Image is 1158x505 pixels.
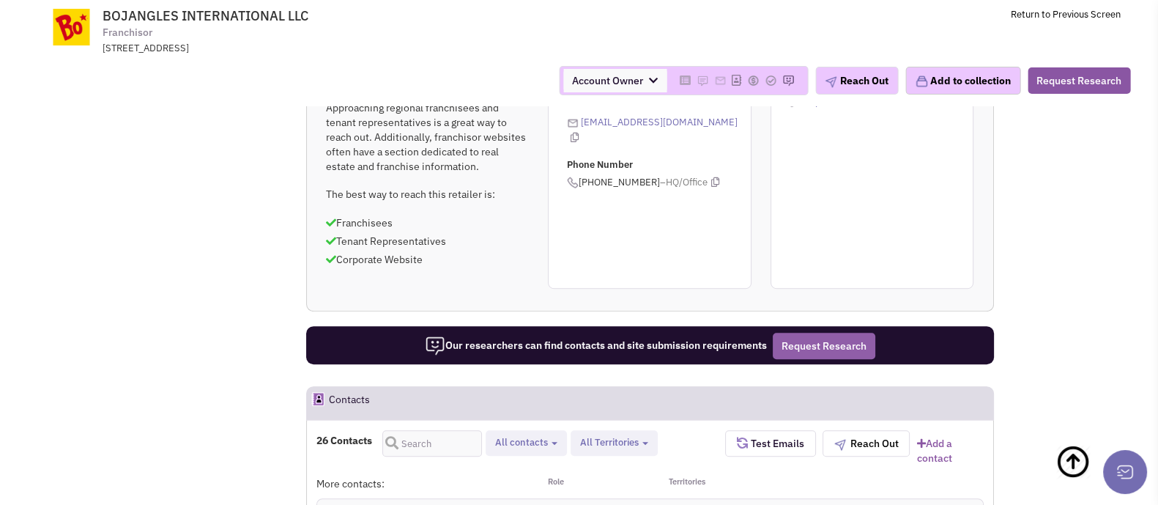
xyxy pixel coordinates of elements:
button: Add to collection [905,67,1020,95]
span: Franchisor [103,25,152,40]
span: –HQ/Office [660,176,708,190]
img: plane.png [825,76,836,88]
a: [EMAIL_ADDRESS][DOMAIN_NAME] [581,116,738,128]
img: Please add to your accounts [747,75,759,86]
div: Role [538,476,650,491]
a: Add a contact [917,436,984,465]
img: icon-collection-lavender.png [915,75,928,88]
p: Franchisees [326,215,530,230]
button: Request Research [773,333,875,359]
p: Tenant Representatives [326,234,530,248]
img: Please add to your accounts [697,75,708,86]
p: The best way to reach this retailer is: [326,187,530,202]
img: Please add to your accounts [782,75,794,86]
img: Please add to your accounts [765,75,776,86]
img: Please add to your accounts [714,75,726,86]
span: All contacts [495,436,548,449]
h2: Contacts [329,387,370,419]
span: [PHONE_NUMBER] [567,176,751,190]
span: All Territories [580,436,639,449]
img: icon-email-active-16.png [567,117,579,129]
span: BOJANGLES INTERNATIONAL LLC [103,7,308,24]
button: All contacts [491,435,562,451]
a: Return to Previous Screen [1011,8,1121,21]
span: Account Owner [563,69,667,92]
div: More contacts: [316,476,539,491]
h4: 26 Contacts [316,434,372,447]
div: Territories [650,476,761,491]
p: Phone Number [567,158,751,172]
img: icon-researcher-20.png [425,336,445,356]
button: All Territories [576,435,653,451]
button: Test Emails [725,430,816,457]
img: plane.png [834,439,846,451]
button: Reach Out [815,67,898,95]
button: Request Research [1028,67,1130,94]
p: Approaching regional franchisees and tenant representatives is a great way to reach out. Addition... [326,100,530,174]
input: Search [382,430,482,457]
p: Corporate Website [326,252,530,267]
div: [STREET_ADDRESS] [103,42,485,56]
span: Our researchers can find contacts and site submission requirements [425,339,767,352]
span: Test Emails [748,437,804,450]
button: Reach Out [823,430,910,457]
img: icon-phone.png [567,177,579,188]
